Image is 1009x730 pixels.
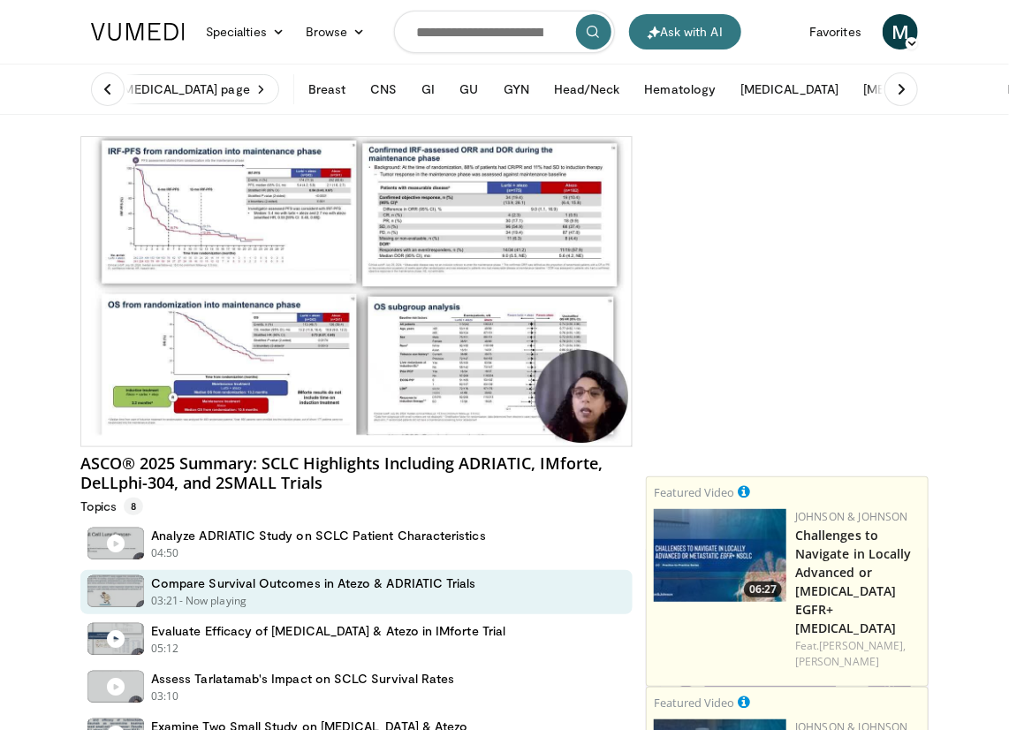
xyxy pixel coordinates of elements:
a: 06:27 [654,509,786,602]
button: Hematology [634,72,727,107]
p: - Now playing [179,593,247,609]
a: Browse [295,14,376,49]
p: 04:50 [151,545,179,561]
img: 7845151f-d172-4318-bbcf-4ab447089643.jpeg.150x105_q85_crop-smart_upscale.jpg [654,509,786,602]
h4: Evaluate Efficacy of [MEDICAL_DATA] & Atezo in IMforte Trial [151,623,505,639]
button: [MEDICAL_DATA] [853,72,972,107]
p: 05:12 [151,641,179,657]
div: Feat. [795,638,921,670]
button: GYN [493,72,540,107]
small: Featured Video [654,484,734,500]
h4: Assess Tarlatamab's Impact on SCLC Survival Rates [151,671,454,687]
p: 03:10 [151,688,179,704]
h4: ASCO® 2025 Summary: SCLC Highlights Including ADRIATIC, IMforte, DeLLphi-304, and 2SMALL Trials [80,454,633,492]
input: Search topics, interventions [394,11,615,53]
video-js: Video Player [81,137,632,446]
a: Favorites [799,14,872,49]
button: GI [411,72,445,107]
button: CNS [360,72,407,107]
a: Specialties [195,14,295,49]
p: 03:21 [151,593,179,609]
a: Johnson & Johnson [795,509,908,524]
button: GU [450,72,489,107]
h4: Compare Survival Outcomes in Atezo & ADRIATIC Trials [151,575,476,591]
h4: Analyze ADRIATIC Study on SCLC Patient Characteristics [151,528,486,544]
a: [PERSON_NAME] [795,654,879,669]
a: M [883,14,918,49]
span: 06:27 [744,582,782,597]
button: [MEDICAL_DATA] [730,72,849,107]
a: [PERSON_NAME], [819,638,906,653]
button: Breast [298,72,356,107]
button: Head/Neck [543,72,631,107]
small: Featured Video [654,695,734,711]
p: Topics [80,498,143,515]
span: 8 [124,498,143,515]
button: Ask with AI [629,14,741,49]
img: VuMedi Logo [91,23,185,41]
a: Visit [MEDICAL_DATA] page [80,74,279,104]
a: Challenges to Navigate in Locally Advanced or [MEDICAL_DATA] EGFR+ [MEDICAL_DATA] [795,527,912,637]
